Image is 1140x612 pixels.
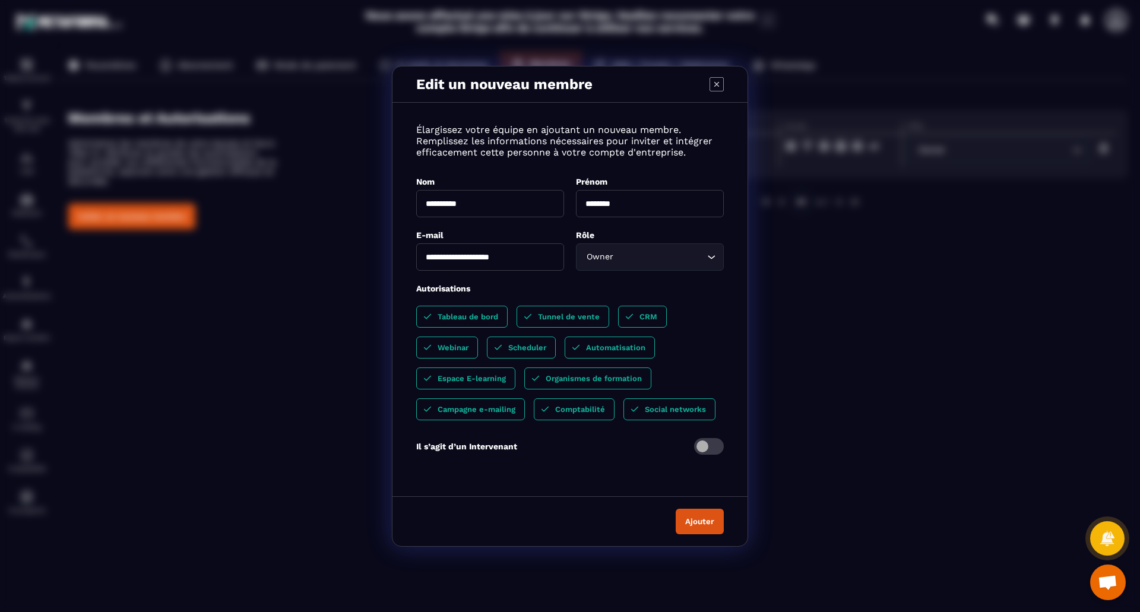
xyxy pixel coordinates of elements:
[438,374,506,383] p: Espace E-learning
[438,405,515,414] p: Campagne e-mailing
[416,442,517,451] p: Il s’agit d’un Intervenant
[676,509,724,534] button: Ajouter
[586,343,645,352] p: Automatisation
[639,312,657,321] p: CRM
[555,405,605,414] p: Comptabilité
[546,374,642,383] p: Organismes de formation
[508,343,546,352] p: Scheduler
[416,76,593,93] p: Edit un nouveau membre
[1090,565,1126,600] div: Ouvrir le chat
[438,343,468,352] p: Webinar
[645,405,706,414] p: Social networks
[576,230,594,240] label: Rôle
[584,250,616,264] span: Owner
[416,284,470,293] label: Autorisations
[538,312,600,321] p: Tunnel de vente
[416,230,444,240] label: E-mail
[416,124,724,158] p: Élargissez votre équipe en ajoutant un nouveau membre. Remplissez les informations nécessaires po...
[438,312,498,321] p: Tableau de bord
[576,177,607,186] label: Prénom
[616,250,704,264] input: Search for option
[576,243,724,271] div: Search for option
[416,177,435,186] label: Nom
